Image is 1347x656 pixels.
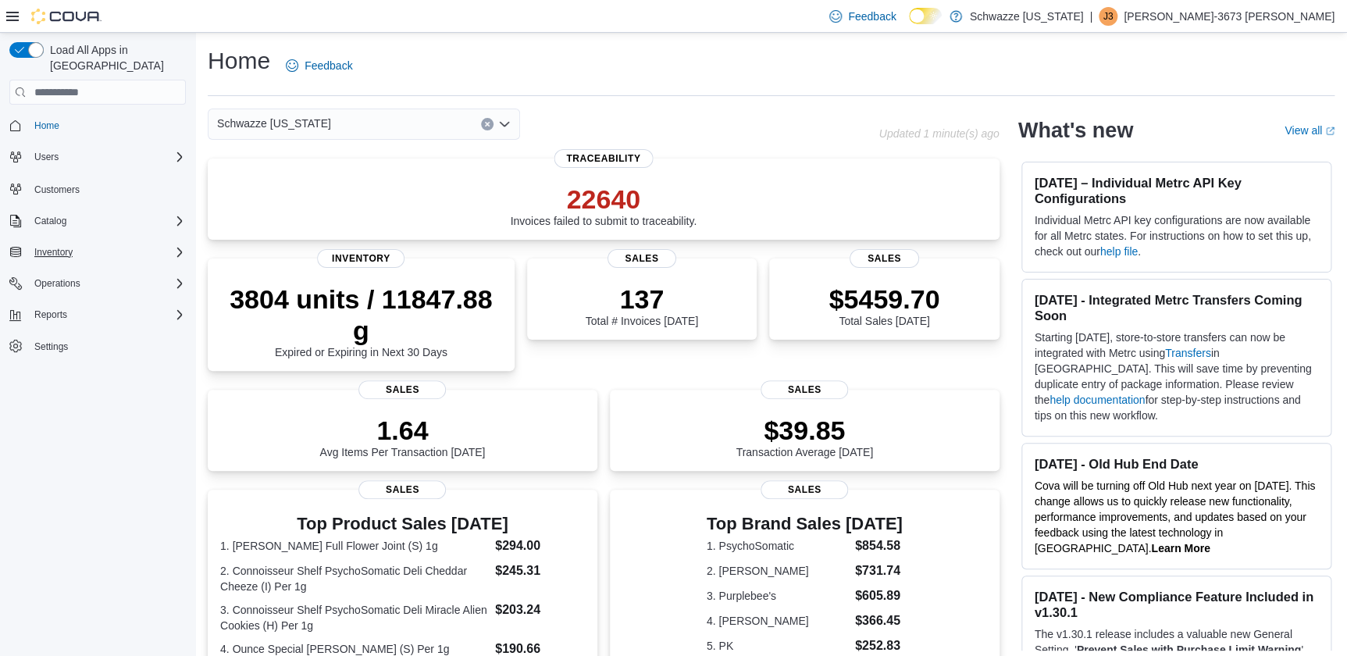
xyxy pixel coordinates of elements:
[28,274,87,293] button: Operations
[28,180,86,199] a: Customers
[1100,245,1138,258] a: help file
[855,636,903,655] dd: $252.83
[829,283,939,327] div: Total Sales [DATE]
[34,308,67,321] span: Reports
[220,602,489,633] dt: 3. Connoisseur Shelf PsychoSomatic Deli Miracle Alien Cookies (H) Per 1g
[1285,124,1335,137] a: View allExternal link
[495,601,585,619] dd: $203.24
[319,415,485,446] p: 1.64
[909,24,910,25] span: Dark Mode
[3,114,192,137] button: Home
[1035,212,1318,259] p: Individual Metrc API key configurations are now available for all Metrc states. For instructions ...
[554,149,653,168] span: Traceability
[736,415,873,446] p: $39.85
[34,340,68,353] span: Settings
[305,58,352,73] span: Feedback
[848,9,896,24] span: Feedback
[707,588,849,604] dt: 3. Purplebee's
[855,562,903,580] dd: $731.74
[44,42,186,73] span: Load All Apps in [GEOGRAPHIC_DATA]
[28,305,73,324] button: Reports
[28,337,74,356] a: Settings
[28,116,66,135] a: Home
[707,613,849,629] dt: 4. [PERSON_NAME]
[1035,480,1316,554] span: Cova will be turning off Old Hub next year on [DATE]. This change allows us to quickly release ne...
[510,184,697,215] p: 22640
[31,9,102,24] img: Cova
[220,563,489,594] dt: 2. Connoisseur Shelf PsychoSomatic Deli Cheddar Cheeze (I) Per 1g
[208,45,270,77] h1: Home
[1089,7,1092,26] p: |
[3,335,192,358] button: Settings
[34,184,80,196] span: Customers
[3,146,192,168] button: Users
[586,283,698,315] p: 137
[3,273,192,294] button: Operations
[823,1,902,32] a: Feedback
[707,515,903,533] h3: Top Brand Sales [DATE]
[3,304,192,326] button: Reports
[3,241,192,263] button: Inventory
[608,249,676,268] span: Sales
[1151,542,1210,554] a: Learn More
[280,50,358,81] a: Feedback
[1165,347,1211,359] a: Transfers
[1035,589,1318,620] h3: [DATE] - New Compliance Feature Included in v1.30.1
[28,148,65,166] button: Users
[319,415,485,458] div: Avg Items Per Transaction [DATE]
[855,537,903,555] dd: $854.58
[878,127,999,140] p: Updated 1 minute(s) ago
[28,337,186,356] span: Settings
[220,515,585,533] h3: Top Product Sales [DATE]
[498,118,511,130] button: Open list of options
[1124,7,1335,26] p: [PERSON_NAME]-3673 [PERSON_NAME]
[855,611,903,630] dd: $366.45
[761,380,848,399] span: Sales
[707,563,849,579] dt: 2. [PERSON_NAME]
[1018,118,1133,143] h2: What's new
[317,249,404,268] span: Inventory
[3,177,192,200] button: Customers
[28,212,73,230] button: Catalog
[358,380,446,399] span: Sales
[28,243,186,262] span: Inventory
[1077,644,1301,656] strong: Prevent Sales with Purchase Limit Warning
[829,283,939,315] p: $5459.70
[510,184,697,227] div: Invoices failed to submit to traceability.
[586,283,698,327] div: Total # Invoices [DATE]
[34,215,66,227] span: Catalog
[9,108,186,398] nav: Complex example
[220,283,502,346] p: 3804 units / 11847.88 g
[34,277,80,290] span: Operations
[1099,7,1117,26] div: John-3673 Montoya
[28,274,186,293] span: Operations
[28,148,186,166] span: Users
[1035,330,1318,423] p: Starting [DATE], store-to-store transfers can now be integrated with Metrc using in [GEOGRAPHIC_D...
[761,480,848,499] span: Sales
[28,212,186,230] span: Catalog
[970,7,1084,26] p: Schwazze [US_STATE]
[220,283,502,358] div: Expired or Expiring in Next 30 Days
[850,249,918,268] span: Sales
[495,562,585,580] dd: $245.31
[481,118,494,130] button: Clear input
[707,538,849,554] dt: 1. PsychoSomatic
[855,586,903,605] dd: $605.89
[28,116,186,135] span: Home
[1103,7,1114,26] span: J3
[28,243,79,262] button: Inventory
[34,119,59,132] span: Home
[358,480,446,499] span: Sales
[220,538,489,554] dt: 1. [PERSON_NAME] Full Flower Joint (S) 1g
[217,114,331,133] span: Schwazze [US_STATE]
[909,8,942,24] input: Dark Mode
[1049,394,1145,406] a: help documentation
[34,246,73,258] span: Inventory
[1035,175,1318,206] h3: [DATE] – Individual Metrc API Key Configurations
[707,638,849,654] dt: 5. PK
[34,151,59,163] span: Users
[28,179,186,198] span: Customers
[1325,127,1335,136] svg: External link
[3,210,192,232] button: Catalog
